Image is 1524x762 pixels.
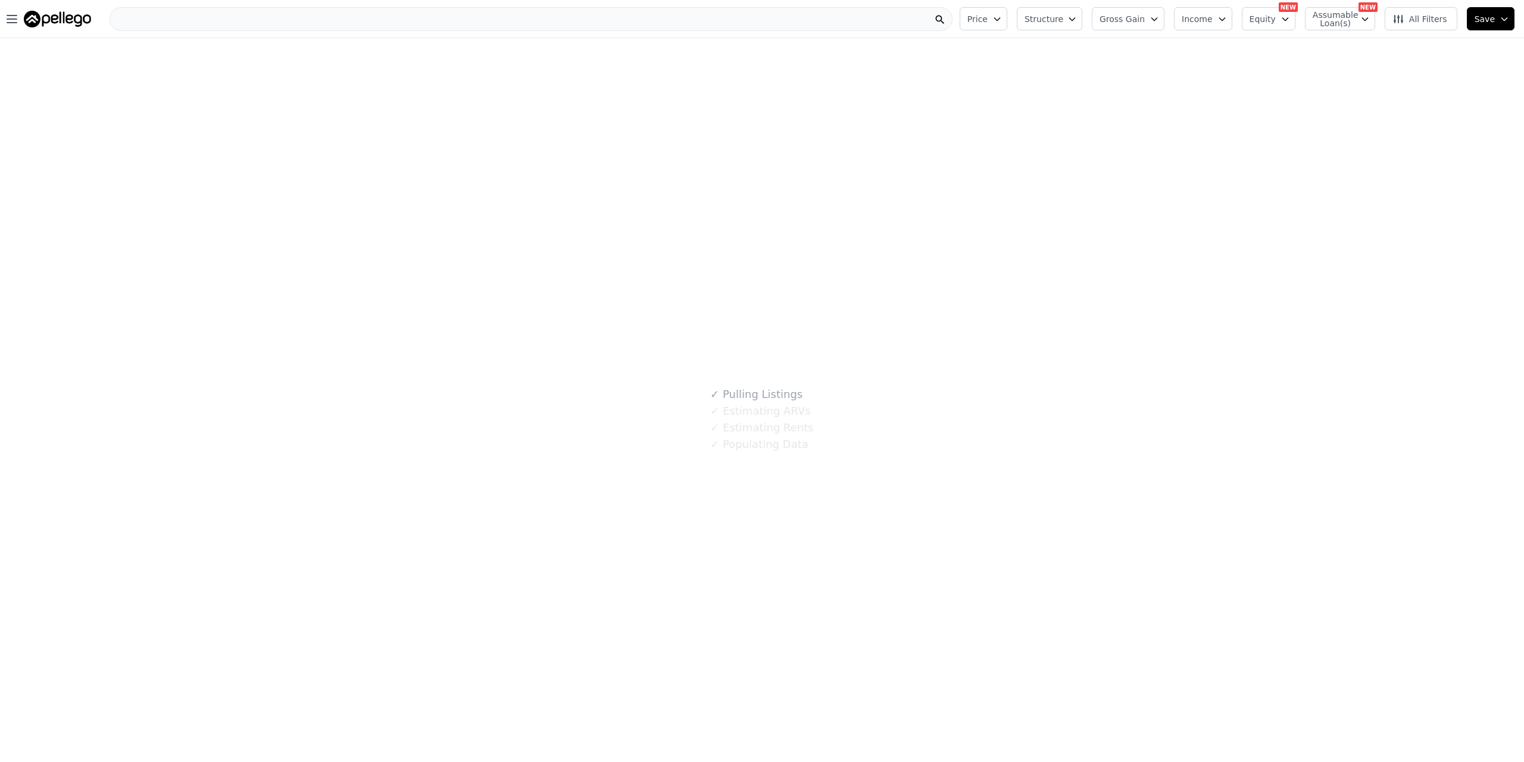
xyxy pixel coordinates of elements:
div: NEW [1279,2,1298,12]
button: All Filters [1385,7,1457,30]
span: Income [1182,13,1213,25]
div: NEW [1359,2,1378,12]
div: Estimating ARVs [710,403,810,419]
span: All Filters [1392,13,1447,25]
span: Equity [1250,13,1276,25]
button: Assumable Loan(s) [1305,7,1375,30]
button: Equity [1242,7,1295,30]
button: Gross Gain [1092,7,1164,30]
button: Income [1174,7,1232,30]
span: ✓ [710,388,719,400]
div: Pulling Listings [710,386,802,403]
img: Pellego [24,11,91,27]
div: Estimating Rents [710,419,813,436]
span: Structure [1025,13,1063,25]
span: ✓ [710,422,719,434]
button: Structure [1017,7,1082,30]
span: Price [967,13,988,25]
button: Save [1467,7,1514,30]
span: Gross Gain [1100,13,1145,25]
div: Populating Data [710,436,808,453]
span: ✓ [710,438,719,450]
span: Assumable Loan(s) [1313,11,1351,27]
span: ✓ [710,405,719,417]
span: Save [1475,13,1495,25]
button: Price [960,7,1007,30]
